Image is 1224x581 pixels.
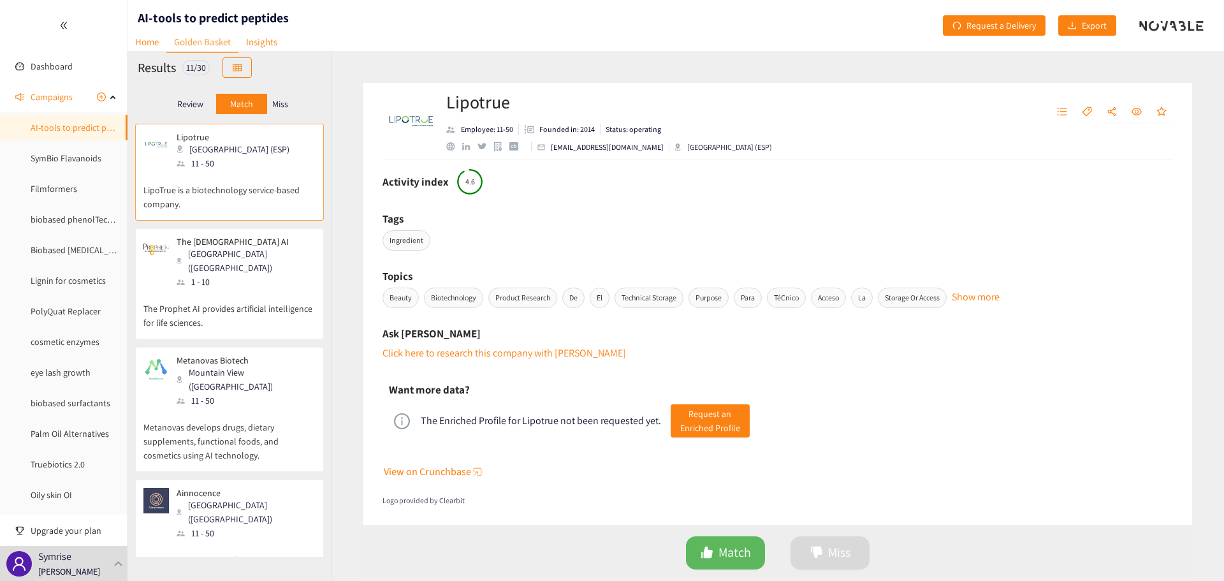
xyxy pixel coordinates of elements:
[38,564,100,578] p: [PERSON_NAME]
[143,355,169,381] img: Snapshot of the company's website
[31,518,117,543] span: Upgrade your plan
[767,288,806,308] span: TéCnico
[143,170,316,211] p: LipoTrue is a biotechnology service-based company.
[382,495,1173,507] a: Logo provided by Clearbit
[461,124,513,135] p: Employee: 11-50
[31,367,91,378] a: eye lash growth
[177,237,307,247] p: The [DEMOGRAPHIC_DATA] AI
[462,143,477,151] a: linkedin
[177,488,307,498] p: Ainnocence
[382,172,449,191] h6: Activity index
[519,124,601,135] li: Founded in year
[424,288,483,308] span: Biotechnology
[38,548,71,564] p: Symrise
[31,428,109,439] a: Palm Oil Alternatives
[177,393,314,408] div: 11 - 50
[488,288,557,308] span: Product Research
[11,556,27,571] span: user
[952,21,961,31] span: redo
[97,92,106,101] span: plus-circle
[1058,15,1116,36] button: downloadExport
[233,63,242,73] span: table
[421,415,661,427] div: The Enriched Profile for Lipotrue not been requested yet.
[31,214,138,225] a: biobased phenolTechnology
[477,143,493,149] a: twitter
[1100,102,1123,122] button: share-alt
[31,397,110,409] a: biobased surfactants
[688,288,729,308] span: Purpose
[1068,21,1077,31] span: download
[166,32,238,53] a: Golden Basket
[31,275,106,286] a: Lignin for cosmetics
[15,92,24,101] span: sound
[177,132,289,142] p: Lipotrue
[790,536,870,570] button: dislikeMiss
[1075,102,1098,122] button: tag
[1082,107,1092,118] span: tag
[394,413,410,429] span: info-circle
[539,124,595,135] p: Founded in: 2014
[952,289,1000,295] button: Show more
[386,96,437,147] img: Company Logo
[674,142,772,153] div: [GEOGRAPHIC_DATA] (ESP)
[143,488,169,513] img: Snapshot of the company's website
[1051,102,1074,122] button: unordered-list
[671,404,750,438] button: Request anEnriched Profile
[222,57,252,78] button: table
[457,178,483,186] span: 4.6
[384,464,471,480] span: View on Crunchbase
[143,237,169,262] img: Snapshot of the company's website
[494,142,510,151] a: google maps
[509,142,525,151] a: crunchbase
[31,244,130,256] a: Biobased [MEDICAL_DATA]
[177,142,297,156] div: [GEOGRAPHIC_DATA] (ESP)
[446,124,519,135] li: Employees
[31,152,101,164] a: SymBio Flavanoids
[943,15,1045,36] button: redoRequest a Delivery
[238,32,285,52] a: Insights
[878,288,947,308] span: Storage Or Access
[680,407,740,435] span: Request an Enriched Profile
[177,365,314,393] div: Mountain View ([GEOGRAPHIC_DATA])
[31,61,73,72] a: Dashboard
[31,183,77,195] a: Filmformers
[851,288,873,308] span: La
[734,288,762,308] span: Para
[59,21,68,30] span: double-left
[31,122,135,133] a: AI-tools to predict peptides
[177,526,314,540] div: 11 - 50
[382,209,404,228] h6: Tags
[590,288,609,308] span: El
[143,132,169,158] img: Snapshot of the company's website
[1125,102,1148,122] button: eye
[138,9,289,27] h1: AI-tools to predict peptides
[1156,107,1167,118] span: star
[382,230,430,251] span: Ingredient
[701,546,713,561] span: like
[446,142,462,151] a: website
[182,60,210,75] div: 11 / 30
[601,124,661,135] li: Status
[143,408,316,462] p: Metanovas develops drugs, dietary supplements, functional foods, and cosmetics using AI technology.
[686,536,765,570] button: likeMatch
[1016,443,1224,581] iframe: Chat Widget
[31,336,99,348] a: cosmetic enzymes
[177,275,314,289] div: 1 - 10
[177,99,203,109] p: Review
[1107,107,1117,118] span: share-alt
[1082,18,1107,33] span: Export
[446,89,772,115] h2: Lipotrue
[15,526,24,535] span: trophy
[382,324,481,343] h6: Ask [PERSON_NAME]
[272,99,288,109] p: Miss
[1132,107,1142,118] span: eye
[177,247,314,275] div: [GEOGRAPHIC_DATA] ([GEOGRAPHIC_DATA])
[810,546,823,561] span: dislike
[177,355,307,365] p: Metanovas Biotech
[31,84,73,110] span: Campaigns
[177,156,297,170] div: 11 - 50
[382,267,412,286] h6: Topics
[31,489,72,501] a: Oily skin OI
